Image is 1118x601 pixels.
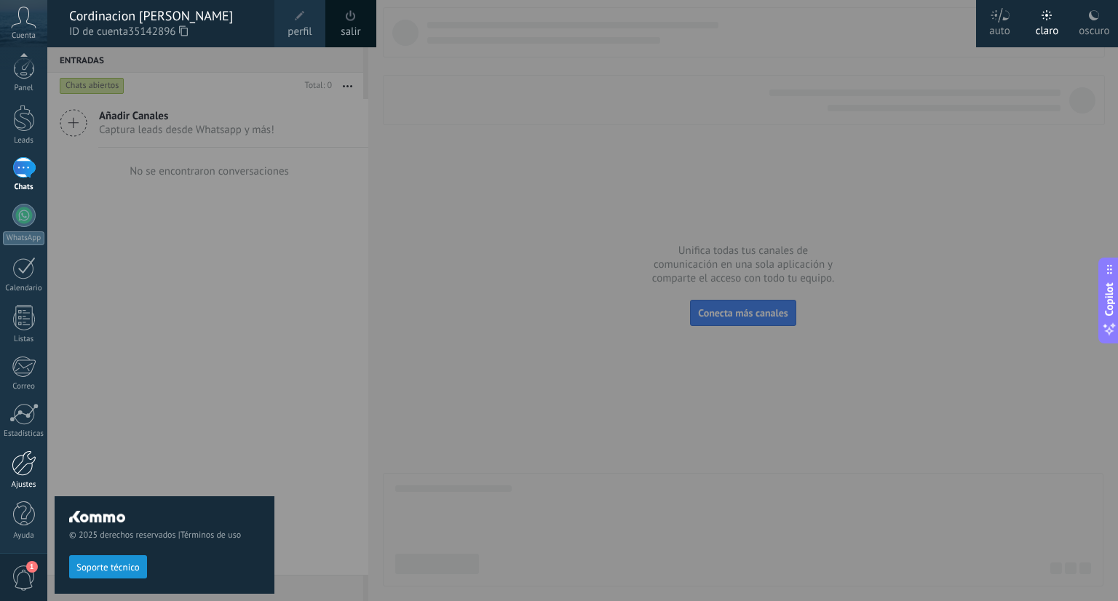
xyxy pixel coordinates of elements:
span: 35142896 [128,24,188,40]
div: oscuro [1079,9,1109,47]
div: auto [989,9,1010,47]
span: © 2025 derechos reservados | [69,530,260,541]
span: Cuenta [12,31,36,41]
div: Correo [3,382,45,391]
div: Chats [3,183,45,192]
div: Cordinacion [PERSON_NAME] [69,8,260,24]
div: Estadísticas [3,429,45,439]
span: 1 [26,561,38,573]
div: claro [1036,9,1059,47]
span: perfil [288,24,312,40]
div: Panel [3,84,45,93]
a: Soporte técnico [69,561,147,572]
a: Términos de uso [181,530,241,541]
a: salir [341,24,360,40]
div: Ayuda [3,531,45,541]
div: Calendario [3,284,45,293]
div: WhatsApp [3,231,44,245]
div: Listas [3,335,45,344]
div: Ajustes [3,480,45,490]
span: Copilot [1102,283,1117,317]
button: Soporte técnico [69,555,147,578]
div: Leads [3,136,45,146]
span: Soporte técnico [76,562,140,573]
span: ID de cuenta [69,24,260,40]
